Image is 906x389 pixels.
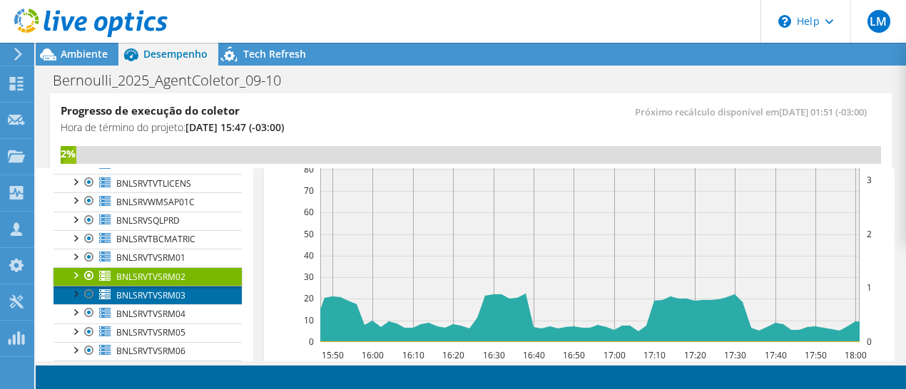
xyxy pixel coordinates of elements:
span: BNLSRVTVSRM02 [116,271,185,283]
text: 17:50 [805,349,827,361]
text: 17:30 [724,349,746,361]
text: 70 [304,185,314,197]
text: 15:50 [322,349,344,361]
span: Desempenho [143,47,208,61]
text: 16:50 [563,349,585,361]
text: 3 [867,174,872,186]
text: 17:00 [604,349,626,361]
a: BNLSRVTVSRM05 [54,323,242,342]
text: 80 [304,163,314,175]
a: BNLSRVTVSRM06 [54,342,242,361]
a: BNLSRVTVSRM02 [54,267,242,286]
span: BNLSRVTVSRM06 [116,345,185,357]
span: BNLSRVSQLPRD [116,214,180,227]
text: 16:30 [483,349,505,361]
span: BNLSRVWMSAP01C [116,196,195,208]
text: 17:20 [684,349,706,361]
text: 0 [309,336,314,348]
svg: \n [778,15,791,28]
text: 17:10 [643,349,666,361]
div: 2% [61,146,76,162]
text: 16:20 [442,349,464,361]
text: 18:00 [845,349,867,361]
h1: Bernoulli_2025_AgentColetor_09-10 [46,73,303,88]
h4: Hora de término do projeto: [61,120,284,135]
span: [DATE] 15:47 (-03:00) [185,120,284,134]
a: BNLSRVTVSRM01 [54,249,242,267]
text: 20 [304,292,314,304]
text: 10 [304,314,314,326]
a: BNLSRVTBCMATRIC [54,230,242,249]
text: 2 [867,228,872,240]
span: BNLSRVTVTLICENS [116,177,191,190]
text: 30 [304,271,314,283]
span: LM [867,10,890,33]
a: BNLSRVWMSAP01C [54,192,242,211]
span: BNLSRVTBCMATRIC [116,233,195,245]
text: 16:40 [523,349,545,361]
span: Próximo recálculo disponível em [635,105,874,118]
text: 17:40 [765,349,787,361]
text: 60 [304,206,314,218]
span: BNLSRVTBCRUBEUS [116,159,198,171]
text: 50 [304,228,314,240]
span: BNLSRVTVSRM04 [116,308,185,320]
text: 16:00 [362,349,384,361]
text: 40 [304,249,314,261]
span: Tech Refresh [243,47,306,61]
text: 16:10 [402,349,424,361]
a: BNLSRVTVSRM04 [54,304,242,323]
a: BNLSRVSQLPRD [54,212,242,230]
span: BNLSRVTVSRM05 [116,326,185,338]
span: BNLSRVTVSRM01 [116,251,185,264]
span: [DATE] 01:51 (-03:00) [779,105,867,118]
text: 0 [867,336,872,348]
span: Ambiente [61,47,108,61]
a: BNLSRVTVSRM03 [54,286,242,304]
span: BNLSRVTVSRM03 [116,289,185,301]
text: 1 [867,281,872,294]
a: BNLSRVTVTLICENS [54,174,242,192]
